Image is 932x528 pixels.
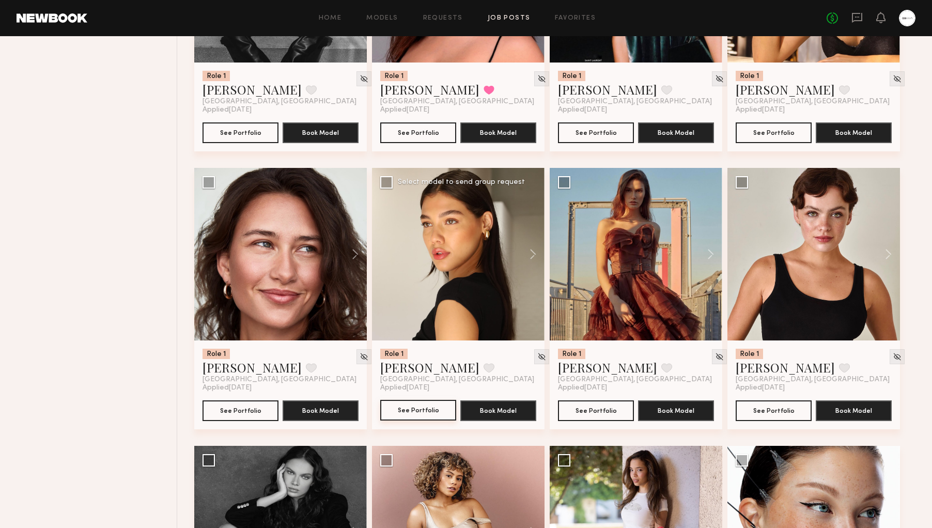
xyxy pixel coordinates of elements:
button: See Portfolio [736,122,812,143]
a: Book Model [283,128,359,136]
div: Role 1 [736,71,763,81]
a: [PERSON_NAME] [380,81,479,98]
img: Unhide Model [360,352,368,361]
a: See Portfolio [380,400,456,421]
div: Applied [DATE] [736,384,892,392]
a: Book Model [460,406,536,414]
button: See Portfolio [736,400,812,421]
div: Role 1 [203,71,230,81]
button: Book Model [283,122,359,143]
img: Unhide Model [537,352,546,361]
span: [GEOGRAPHIC_DATA], [GEOGRAPHIC_DATA] [380,376,534,384]
img: Unhide Model [360,74,368,83]
button: See Portfolio [203,400,278,421]
a: Requests [423,15,463,22]
button: Book Model [460,400,536,421]
div: Applied [DATE] [736,106,892,114]
button: See Portfolio [558,400,634,421]
button: See Portfolio [380,122,456,143]
span: [GEOGRAPHIC_DATA], [GEOGRAPHIC_DATA] [203,98,356,106]
a: Book Model [816,128,892,136]
img: Unhide Model [537,74,546,83]
div: Applied [DATE] [380,384,536,392]
button: Book Model [638,400,714,421]
div: Applied [DATE] [558,106,714,114]
a: [PERSON_NAME] [203,359,302,376]
a: Book Model [638,406,714,414]
img: Unhide Model [893,352,902,361]
button: See Portfolio [380,400,456,421]
a: [PERSON_NAME] [203,81,302,98]
button: Book Model [638,122,714,143]
div: Role 1 [558,349,585,359]
button: Book Model [816,122,892,143]
span: [GEOGRAPHIC_DATA], [GEOGRAPHIC_DATA] [558,376,712,384]
span: [GEOGRAPHIC_DATA], [GEOGRAPHIC_DATA] [203,376,356,384]
span: [GEOGRAPHIC_DATA], [GEOGRAPHIC_DATA] [736,98,890,106]
a: [PERSON_NAME] [558,359,657,376]
a: [PERSON_NAME] [736,359,835,376]
a: Book Model [816,406,892,414]
a: [PERSON_NAME] [380,359,479,376]
button: See Portfolio [203,122,278,143]
div: Role 1 [380,349,408,359]
img: Unhide Model [893,74,902,83]
div: Applied [DATE] [380,106,536,114]
img: Unhide Model [715,74,724,83]
div: Applied [DATE] [203,384,359,392]
a: Job Posts [488,15,531,22]
div: Applied [DATE] [558,384,714,392]
a: Book Model [460,128,536,136]
div: Select model to send group request [398,179,525,186]
span: [GEOGRAPHIC_DATA], [GEOGRAPHIC_DATA] [736,376,890,384]
div: Role 1 [736,349,763,359]
div: Applied [DATE] [203,106,359,114]
a: Models [366,15,398,22]
a: Favorites [555,15,596,22]
div: Role 1 [558,71,585,81]
span: [GEOGRAPHIC_DATA], [GEOGRAPHIC_DATA] [558,98,712,106]
a: [PERSON_NAME] [736,81,835,98]
button: Book Model [283,400,359,421]
div: Role 1 [203,349,230,359]
a: Book Model [638,128,714,136]
span: [GEOGRAPHIC_DATA], [GEOGRAPHIC_DATA] [380,98,534,106]
img: Unhide Model [715,352,724,361]
a: Home [319,15,342,22]
button: Book Model [816,400,892,421]
a: [PERSON_NAME] [558,81,657,98]
div: Role 1 [380,71,408,81]
button: Book Model [460,122,536,143]
button: See Portfolio [558,122,634,143]
a: Book Model [283,406,359,414]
